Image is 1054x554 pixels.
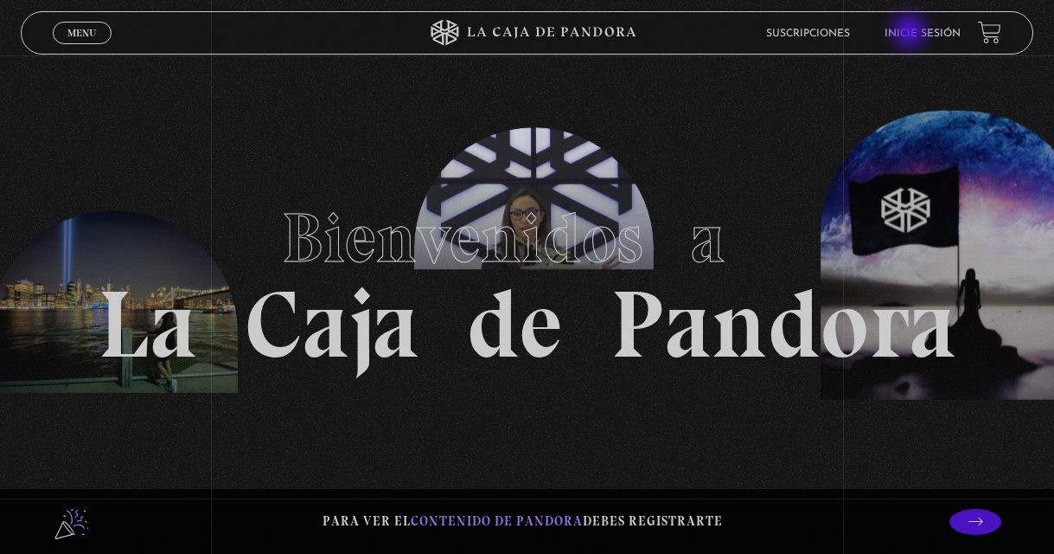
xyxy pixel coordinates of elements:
[282,196,773,280] span: Bienvenidos a
[411,513,583,529] span: contenido de Pandora
[67,28,96,38] span: Menu
[62,42,103,55] span: Cerrar
[885,29,961,39] a: Inicie sesión
[766,29,850,39] a: Suscripciones
[978,21,1001,44] a: View your shopping cart
[323,510,723,533] p: Para ver el debes registrarte
[98,182,956,372] h1: La Caja de Pandora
